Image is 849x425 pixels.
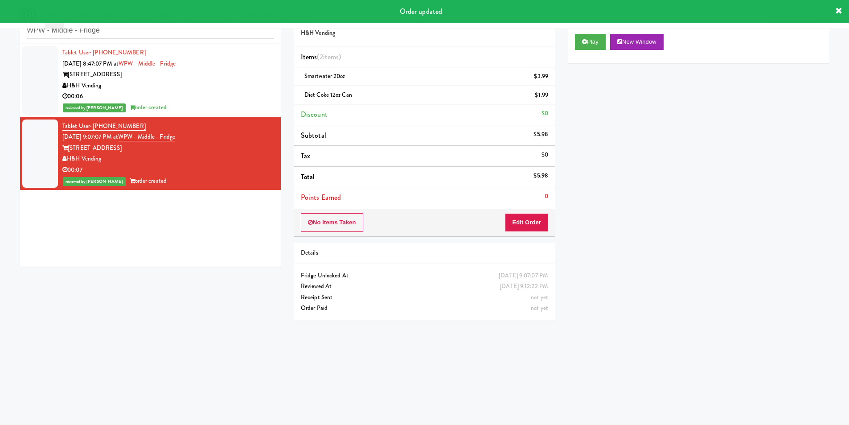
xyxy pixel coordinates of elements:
[118,132,175,141] a: WPW - Middle - Fridge
[27,22,274,39] input: Search vision orders
[533,129,548,140] div: $5.98
[90,122,146,130] span: · [PHONE_NUMBER]
[20,44,281,117] li: Tablet User· [PHONE_NUMBER][DATE] 8:47:07 PM atWPW - Middle - Fridge[STREET_ADDRESS]H&H Vending00...
[62,165,274,176] div: 00:07
[301,248,548,259] div: Details
[130,177,167,185] span: order created
[301,213,363,232] button: No Items Taken
[62,69,274,80] div: [STREET_ADDRESS]
[500,281,548,292] div: [DATE] 9:12:22 PM
[317,52,341,62] span: (2 )
[130,103,167,111] span: order created
[90,48,146,57] span: · [PHONE_NUMBER]
[541,149,548,161] div: $0
[533,170,548,182] div: $5.98
[119,59,176,68] a: WPW - Middle - Fridge
[62,143,274,154] div: [STREET_ADDRESS]
[301,281,548,292] div: Reviewed At
[323,52,339,62] ng-pluralize: items
[63,103,126,112] span: reviewed by [PERSON_NAME]
[545,191,548,202] div: 0
[400,6,442,17] span: Order updated
[499,270,548,281] div: [DATE] 9:07:07 PM
[531,293,548,301] span: not yet
[301,303,548,314] div: Order Paid
[301,270,548,281] div: Fridge Unlocked At
[610,34,664,50] button: New Window
[505,213,548,232] button: Edit Order
[535,90,548,101] div: $1.99
[301,151,310,161] span: Tax
[304,91,352,99] span: Diet Coke 12oz can
[301,192,341,202] span: Points Earned
[534,71,548,82] div: $3.99
[62,122,146,131] a: Tablet User· [PHONE_NUMBER]
[62,132,118,141] span: [DATE] 9:07:07 PM at
[541,108,548,119] div: $0
[63,177,126,186] span: reviewed by [PERSON_NAME]
[20,117,281,190] li: Tablet User· [PHONE_NUMBER][DATE] 9:07:07 PM atWPW - Middle - Fridge[STREET_ADDRESS]H&H Vending00...
[575,34,606,50] button: Play
[301,109,328,120] span: Discount
[531,304,548,312] span: not yet
[301,172,315,182] span: Total
[62,48,146,57] a: Tablet User· [PHONE_NUMBER]
[62,91,274,102] div: 00:06
[62,59,119,68] span: [DATE] 8:47:07 PM at
[301,130,326,140] span: Subtotal
[62,153,274,165] div: H&H Vending
[62,80,274,91] div: H&H Vending
[301,30,548,37] h5: H&H Vending
[304,72,345,80] span: Smartwater 20oz
[301,292,548,303] div: Receipt Sent
[301,52,341,62] span: Items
